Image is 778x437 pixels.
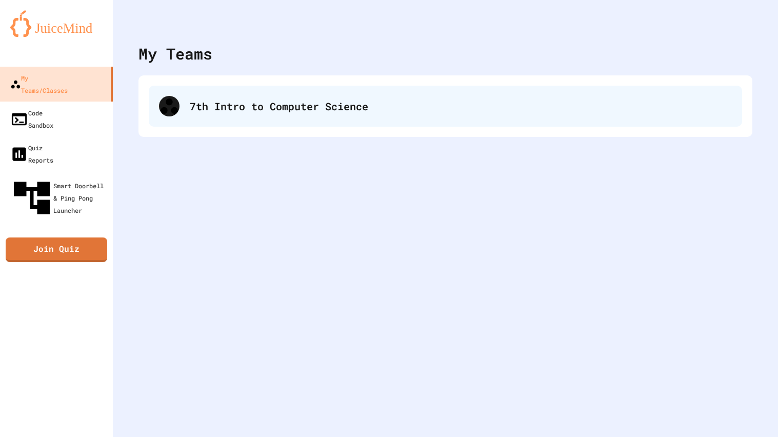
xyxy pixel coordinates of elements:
img: logo-orange.svg [10,10,103,37]
div: My Teams [138,42,212,65]
a: Join Quiz [6,237,107,262]
div: Smart Doorbell & Ping Pong Launcher [10,176,109,220]
div: My Teams/Classes [10,72,68,96]
div: 7th Intro to Computer Science [190,98,732,114]
div: Code Sandbox [10,107,53,131]
div: Quiz Reports [10,142,53,166]
div: 7th Intro to Computer Science [149,86,742,127]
